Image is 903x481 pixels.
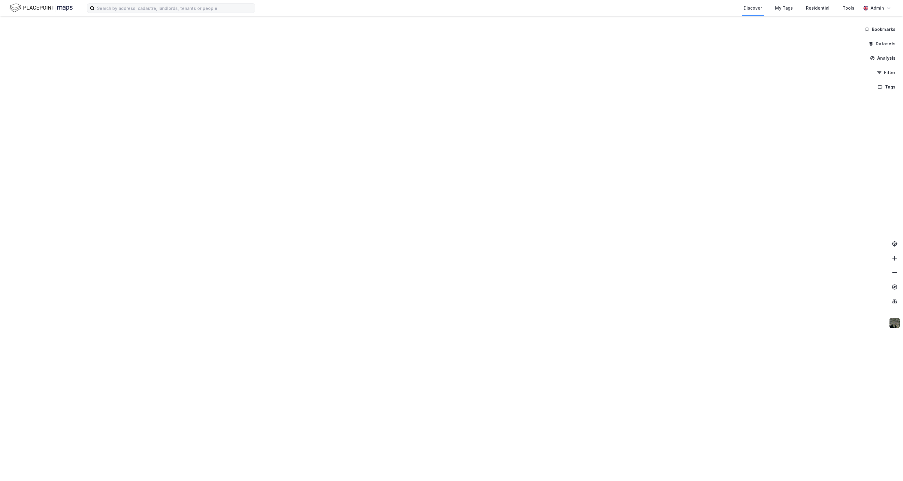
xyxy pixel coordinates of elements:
div: Tools [843,4,854,12]
div: Admin [871,4,884,12]
iframe: Chat Widget [873,452,903,481]
div: Discover [744,4,762,12]
input: Search by address, cadastre, landlords, tenants or people [95,4,255,13]
div: Residential [806,4,829,12]
img: logo.f888ab2527a4732fd821a326f86c7f29.svg [10,3,73,13]
div: My Tags [775,4,793,12]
